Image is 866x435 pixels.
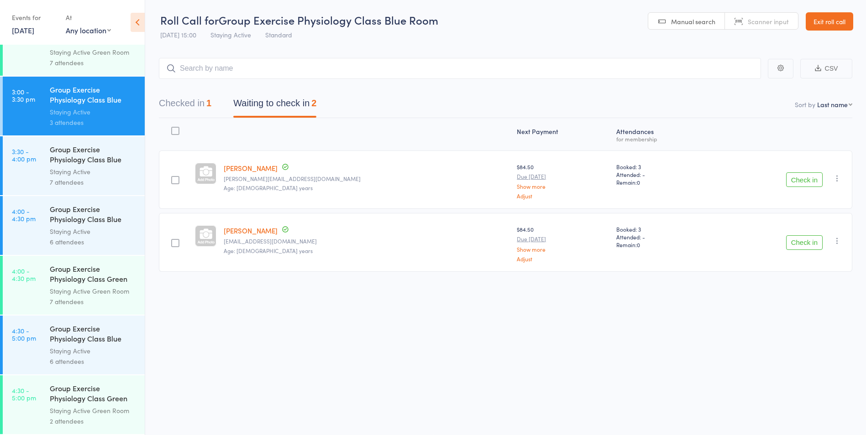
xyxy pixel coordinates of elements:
[786,172,823,187] button: Check in
[159,58,761,79] input: Search by name
[513,122,612,146] div: Next Payment
[50,117,137,128] div: 3 attendees
[517,236,609,242] small: Due [DATE]
[517,163,609,199] div: $84.50
[50,383,137,405] div: Group Exercise Physiology Class Green Room
[50,144,137,166] div: Group Exercise Physiology Class Blue Room
[12,88,35,103] time: 3:00 - 3:30 pm
[806,12,853,31] a: Exit roll call
[233,93,316,118] button: Waiting to check in2
[50,264,137,286] div: Group Exercise Physiology Class Green Room
[311,98,316,108] div: 2
[50,323,137,346] div: Group Exercise Physiology Class Blue Room
[671,17,715,26] span: Manual search
[616,163,706,171] span: Booked: 3
[50,226,137,237] div: Staying Active
[210,30,251,39] span: Staying Active
[12,207,36,222] time: 4:00 - 4:30 pm
[616,178,706,186] span: Remain:
[637,178,640,186] span: 0
[613,122,710,146] div: Atten­dances
[3,375,145,434] a: 4:30 -5:00 pmGroup Exercise Physiology Class Green RoomStaying Active Green Room2 attendees
[616,241,706,249] span: Remain:
[50,416,137,426] div: 2 attendees
[517,183,609,189] a: Show more
[50,346,137,356] div: Staying Active
[224,247,313,254] span: Age: [DEMOGRAPHIC_DATA] years
[50,204,137,226] div: Group Exercise Physiology Class Blue Room
[3,17,145,76] a: 2:30 -3:00 pmGroup Exercise Physiology Class Green RoomStaying Active Green Room7 attendees
[3,256,145,315] a: 4:00 -4:30 pmGroup Exercise Physiology Class Green RoomStaying Active Green Room7 attendees
[219,12,438,27] span: Group Exercise Physiology Class Blue Room
[50,356,137,367] div: 6 attendees
[817,100,848,109] div: Last name
[160,30,196,39] span: [DATE] 15:00
[224,238,509,244] small: dsim1622@bigpond.net.au
[517,225,609,261] div: $84.50
[616,233,706,241] span: Attended: -
[50,107,137,117] div: Staying Active
[265,30,292,39] span: Standard
[160,12,219,27] span: Roll Call for
[50,405,137,416] div: Staying Active Green Room
[3,77,145,135] a: 3:00 -3:30 pmGroup Exercise Physiology Class Blue RoomStaying Active3 attendees
[748,17,789,26] span: Scanner input
[159,93,211,118] button: Checked in1
[800,59,852,78] button: CSV
[3,136,145,195] a: 3:30 -4:00 pmGroup Exercise Physiology Class Blue RoomStaying Active7 attendees
[786,235,823,250] button: Check in
[12,10,57,25] div: Events for
[224,176,509,182] small: b.monk@me.com
[50,296,137,307] div: 7 attendees
[517,246,609,252] a: Show more
[224,226,278,235] a: [PERSON_NAME]
[50,47,137,57] div: Staying Active Green Room
[50,166,137,177] div: Staying Active
[12,387,36,401] time: 4:30 - 5:00 pm
[50,286,137,296] div: Staying Active Green Room
[50,177,137,187] div: 7 attendees
[206,98,211,108] div: 1
[224,184,313,192] span: Age: [DEMOGRAPHIC_DATA] years
[50,84,137,107] div: Group Exercise Physiology Class Blue Room
[66,25,111,35] div: Any location
[616,171,706,178] span: Attended: -
[224,163,278,173] a: [PERSON_NAME]
[616,225,706,233] span: Booked: 3
[3,196,145,255] a: 4:00 -4:30 pmGroup Exercise Physiology Class Blue RoomStaying Active6 attendees
[50,237,137,247] div: 6 attendees
[12,327,36,342] time: 4:30 - 5:00 pm
[616,136,706,142] div: for membership
[517,193,609,199] a: Adjust
[12,267,36,282] time: 4:00 - 4:30 pm
[3,316,145,374] a: 4:30 -5:00 pmGroup Exercise Physiology Class Blue RoomStaying Active6 attendees
[517,256,609,262] a: Adjust
[637,241,640,249] span: 0
[12,25,34,35] a: [DATE]
[50,57,137,68] div: 7 attendees
[12,148,36,162] time: 3:30 - 4:00 pm
[517,173,609,180] small: Due [DATE]
[795,100,815,109] label: Sort by
[66,10,111,25] div: At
